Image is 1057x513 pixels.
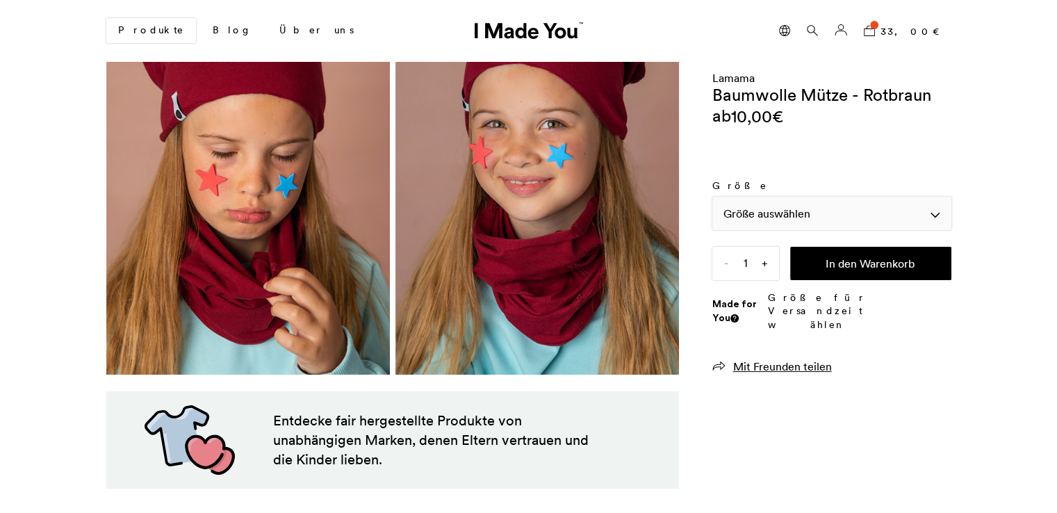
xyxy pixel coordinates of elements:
a: Blog [202,19,263,42]
div: ab [712,105,783,129]
bdi: 33,00 [880,25,951,38]
button: In den Warenkorb [790,247,951,280]
bdi: 10,00 [731,106,783,127]
span: € [772,106,783,127]
span: 1 [870,21,878,29]
span: Mit Freunden teilen [733,360,832,374]
img: Info sign [732,316,737,321]
div: Größe auswählen [712,197,951,230]
a: Produkte [106,18,196,43]
a: Mit Freunden teilen [712,360,832,374]
span: - [712,247,740,280]
a: Lamama [712,71,755,85]
p: Größe für Versandzeit wählen [768,291,951,332]
a: 1 33,00€ [858,17,951,44]
h1: Baumwolle Mütze - Rotbraun [712,86,931,105]
label: Größe [712,179,951,193]
strong: Made for You [712,298,757,325]
span: + [751,247,779,280]
span: € [933,25,951,38]
p: Entdecke fair hergestellte Produkte von unabhängigen Marken, denen Eltern vertrauen und die Kinde... [273,411,591,469]
input: Menge [712,247,779,280]
a: Über uns [268,19,365,42]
